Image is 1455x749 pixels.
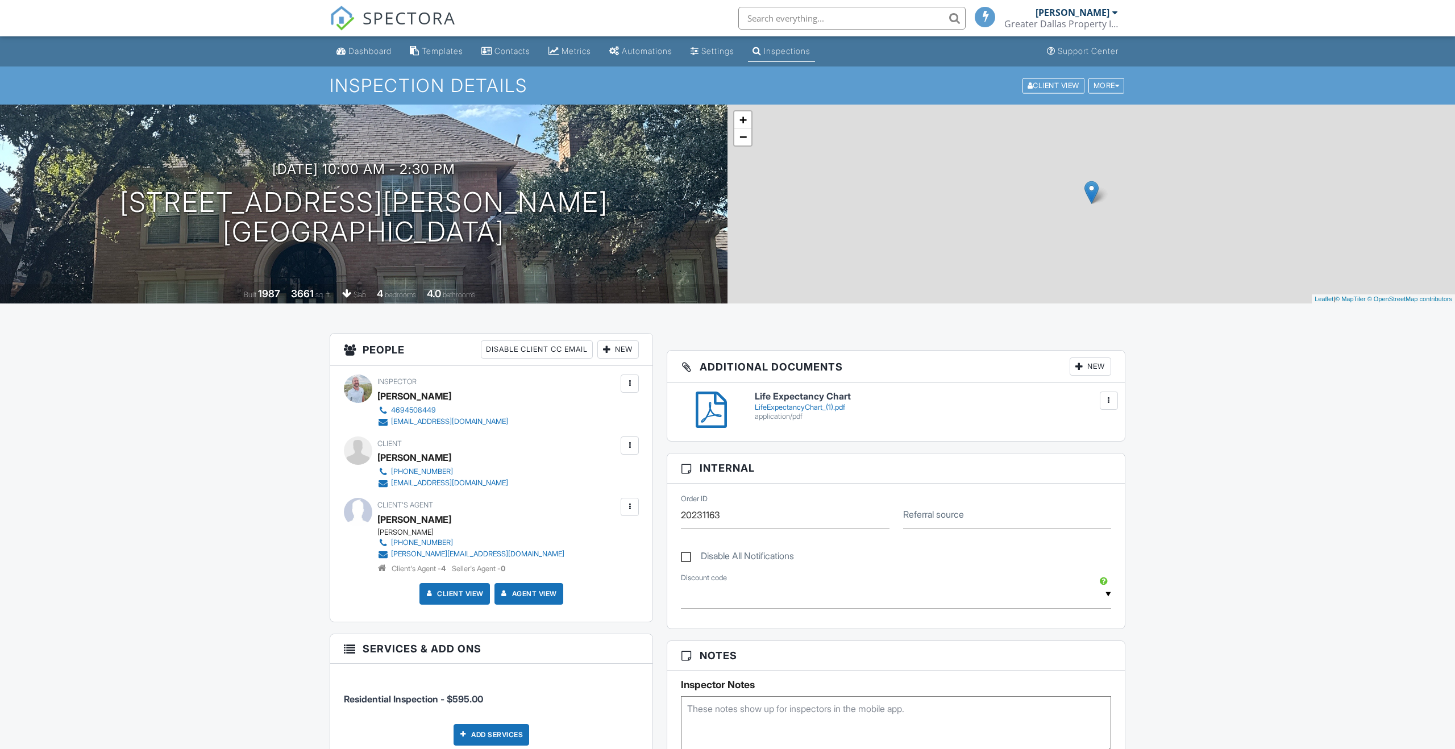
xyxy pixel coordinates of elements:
[441,564,446,573] strong: 4
[686,41,739,62] a: Settings
[597,340,639,359] div: New
[330,334,652,366] h3: People
[385,290,416,299] span: bedrooms
[330,6,355,31] img: The Best Home Inspection Software - Spectora
[605,41,677,62] a: Automations (Basic)
[377,439,402,448] span: Client
[377,548,564,560] a: [PERSON_NAME][EMAIL_ADDRESS][DOMAIN_NAME]
[344,672,639,714] li: Service: Residential Inspection
[477,41,535,62] a: Contacts
[244,290,256,299] span: Built
[363,6,456,30] span: SPECTORA
[1070,357,1111,376] div: New
[1021,81,1087,89] a: Client View
[377,528,573,537] div: [PERSON_NAME]
[681,679,1111,690] h5: Inspector Notes
[427,288,441,299] div: 4.0
[377,288,383,299] div: 4
[1058,46,1119,56] div: Support Center
[272,161,455,177] h3: [DATE] 10:00 am - 2:30 pm
[498,588,557,600] a: Agent View
[755,412,1111,421] div: application/pdf
[903,508,964,521] label: Referral source
[423,588,484,600] a: Client View
[377,537,564,548] a: [PHONE_NUMBER]
[330,15,456,39] a: SPECTORA
[755,392,1111,402] h6: Life Expectancy Chart
[452,564,505,573] span: Seller's Agent -
[405,41,468,62] a: Templates
[377,405,508,416] a: 4694508449
[738,7,966,30] input: Search everything...
[330,634,652,664] h3: Services & Add ons
[258,288,280,299] div: 1987
[681,551,794,565] label: Disable All Notifications
[1088,78,1125,93] div: More
[391,417,508,426] div: [EMAIL_ADDRESS][DOMAIN_NAME]
[748,41,815,62] a: Inspections
[443,290,475,299] span: bathrooms
[667,453,1125,483] h3: Internal
[377,388,451,405] div: [PERSON_NAME]
[392,564,447,573] span: Client's Agent -
[622,46,672,56] div: Automations
[330,76,1125,95] h1: Inspection Details
[391,467,453,476] div: [PHONE_NUMBER]
[348,46,392,56] div: Dashboard
[562,46,591,56] div: Metrics
[332,41,396,62] a: Dashboard
[344,693,483,705] span: Residential Inspection - $595.00
[291,288,314,299] div: 3661
[734,111,751,128] a: Zoom in
[1036,7,1109,18] div: [PERSON_NAME]
[481,340,593,359] div: Disable Client CC Email
[1042,41,1123,62] a: Support Center
[1004,18,1118,30] div: Greater Dallas Property Inspections LLC
[315,290,331,299] span: sq. ft.
[701,46,734,56] div: Settings
[764,46,810,56] div: Inspections
[734,128,751,145] a: Zoom out
[391,538,453,547] div: [PHONE_NUMBER]
[1335,296,1366,302] a: © MapTiler
[1315,296,1333,302] a: Leaflet
[544,41,596,62] a: Metrics
[377,466,508,477] a: [PHONE_NUMBER]
[120,188,608,248] h1: [STREET_ADDRESS][PERSON_NAME] [GEOGRAPHIC_DATA]
[755,392,1111,421] a: Life Expectancy Chart LifeExpectancyChart_(1).pdf application/pdf
[377,416,508,427] a: [EMAIL_ADDRESS][DOMAIN_NAME]
[1367,296,1452,302] a: © OpenStreetMap contributors
[667,351,1125,383] h3: Additional Documents
[377,377,417,386] span: Inspector
[354,290,366,299] span: slab
[377,477,508,489] a: [EMAIL_ADDRESS][DOMAIN_NAME]
[391,478,508,488] div: [EMAIL_ADDRESS][DOMAIN_NAME]
[391,550,564,559] div: [PERSON_NAME][EMAIL_ADDRESS][DOMAIN_NAME]
[681,573,727,583] label: Discount code
[667,641,1125,671] h3: Notes
[377,449,451,466] div: [PERSON_NAME]
[377,501,433,509] span: Client's Agent
[494,46,530,56] div: Contacts
[501,564,505,573] strong: 0
[1312,294,1455,304] div: |
[681,494,708,504] label: Order ID
[454,724,529,746] div: Add Services
[377,511,451,528] a: [PERSON_NAME]
[422,46,463,56] div: Templates
[1022,78,1084,93] div: Client View
[755,403,1111,412] div: LifeExpectancyChart_(1).pdf
[391,406,436,415] div: 4694508449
